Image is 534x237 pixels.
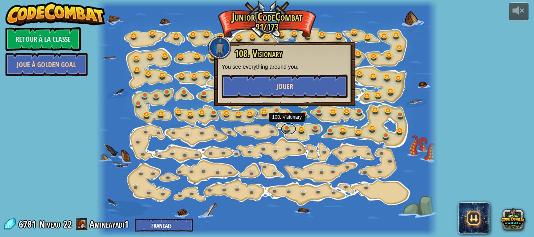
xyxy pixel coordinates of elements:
button: Jouer [222,75,348,98]
p: You see everything around you. [222,63,348,71]
img: CodeCombat - Learn how to code by playing a game [5,2,106,26]
a: Retour à la Classe [5,27,81,51]
span: 22 [63,218,72,230]
span: Niveau [39,218,61,231]
a: Joue à Golden Goal [5,53,88,76]
span: Jouer [276,82,293,91]
span: 6781 [19,218,38,230]
a: Amineayadi1 [90,218,131,230]
span: 108. Visionary [235,47,282,60]
button: Ajuster le volume [509,2,529,21]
